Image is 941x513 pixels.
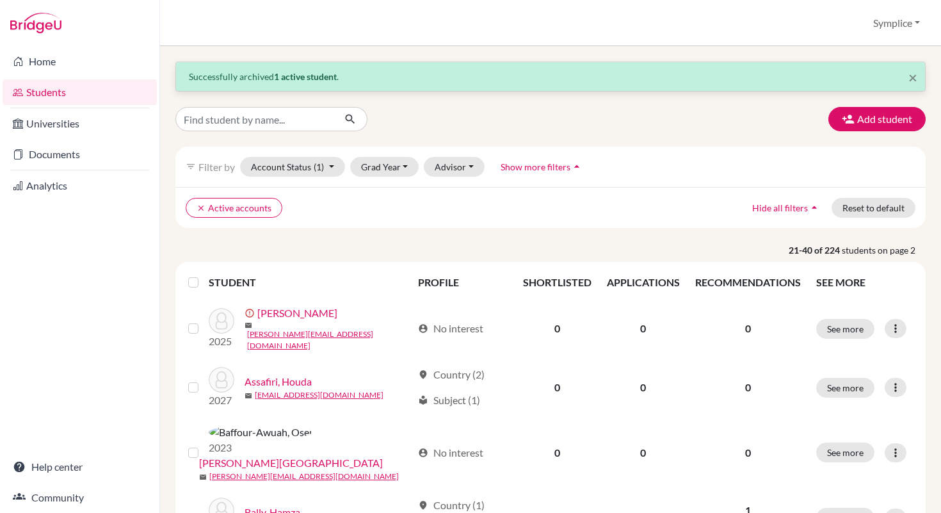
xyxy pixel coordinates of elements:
[175,107,334,131] input: Find student by name...
[245,322,252,329] span: mail
[209,425,312,440] img: Baffour-Awuah, Osei
[418,395,428,405] span: local_library
[3,454,157,480] a: Help center
[490,157,594,177] button: Show more filtersarrow_drop_up
[3,49,157,74] a: Home
[752,202,808,213] span: Hide all filters
[245,392,252,400] span: mail
[418,370,428,380] span: location_on
[410,267,515,298] th: PROFILE
[209,308,234,334] img: Asmah, Michael Kwegya
[209,393,234,408] p: 2027
[808,201,821,214] i: arrow_drop_up
[832,198,915,218] button: Reset to default
[789,243,842,257] strong: 21-40 of 224
[867,11,926,35] button: Symplice
[209,367,234,393] img: Assafiri, Houda
[189,70,912,83] p: Successfully archived .
[199,455,383,471] a: [PERSON_NAME][GEOGRAPHIC_DATA]
[842,243,926,257] span: students on page 2
[197,204,205,213] i: clear
[247,329,412,352] a: [PERSON_NAME][EMAIL_ADDRESS][DOMAIN_NAME]
[695,321,801,336] p: 0
[3,173,157,199] a: Analytics
[501,161,570,172] span: Show more filters
[418,445,483,460] div: No interest
[599,298,688,359] td: 0
[3,79,157,105] a: Students
[816,378,874,398] button: See more
[816,319,874,339] button: See more
[515,416,599,490] td: 0
[515,298,599,359] td: 0
[688,267,808,298] th: RECOMMENDATIONS
[418,393,480,408] div: Subject (1)
[570,160,583,173] i: arrow_drop_up
[10,13,61,33] img: Bridge-U
[186,198,282,218] button: clearActive accounts
[186,161,196,172] i: filter_list
[199,473,207,481] span: mail
[314,161,324,172] span: (1)
[418,367,485,382] div: Country (2)
[209,440,312,455] p: 2023
[828,107,926,131] button: Add student
[257,305,337,321] a: [PERSON_NAME]
[599,416,688,490] td: 0
[418,500,428,510] span: location_on
[209,471,399,482] a: [PERSON_NAME][EMAIL_ADDRESS][DOMAIN_NAME]
[245,374,312,389] a: Assafiri, Houda
[209,334,234,349] p: 2025
[240,157,345,177] button: Account Status(1)
[599,359,688,416] td: 0
[695,380,801,395] p: 0
[908,68,917,86] span: ×
[515,267,599,298] th: SHORTLISTED
[3,485,157,510] a: Community
[424,157,485,177] button: Advisor
[274,71,337,82] strong: 1 active student
[350,157,419,177] button: Grad Year
[808,267,921,298] th: SEE MORE
[209,267,410,298] th: STUDENT
[3,142,157,167] a: Documents
[908,70,917,85] button: Close
[741,198,832,218] button: Hide all filtersarrow_drop_up
[255,389,383,401] a: [EMAIL_ADDRESS][DOMAIN_NAME]
[515,359,599,416] td: 0
[3,111,157,136] a: Universities
[245,308,257,318] span: error_outline
[599,267,688,298] th: APPLICATIONS
[198,161,235,173] span: Filter by
[418,448,428,458] span: account_circle
[695,445,801,460] p: 0
[418,323,428,334] span: account_circle
[418,498,485,513] div: Country (1)
[418,321,483,336] div: No interest
[816,443,874,462] button: See more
